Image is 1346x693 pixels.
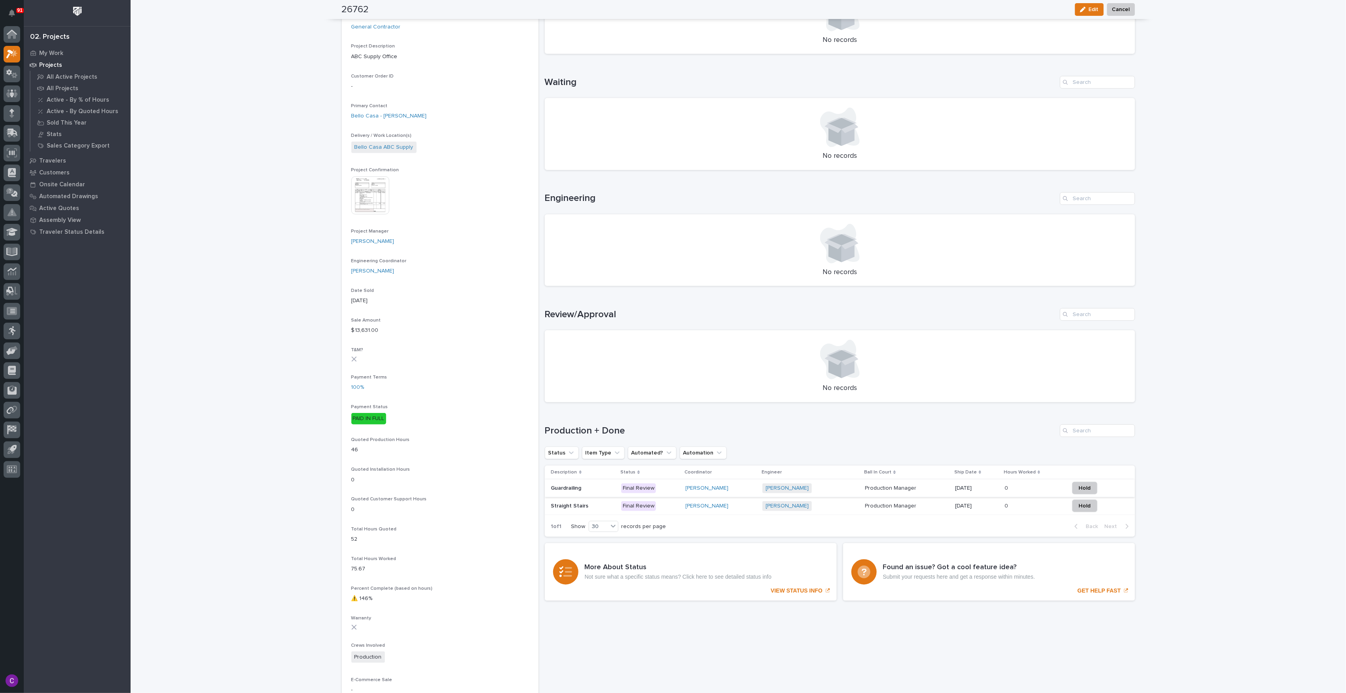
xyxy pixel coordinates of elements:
p: 1 of 1 [545,517,568,536]
a: [PERSON_NAME] [686,503,729,509]
p: Active - By Quoted Hours [47,108,118,115]
tr: Straight StairsStraight Stairs Final Review[PERSON_NAME] [PERSON_NAME] Production ManagerProducti... [545,497,1135,515]
p: 75.67 [351,565,529,573]
p: Status [620,468,635,477]
input: Search [1060,308,1135,321]
p: Sales Category Export [47,142,110,150]
p: - [351,82,529,91]
div: 30 [589,523,608,531]
a: [PERSON_NAME] [766,485,809,492]
tr: GuardrailingGuardrailing Final Review[PERSON_NAME] [PERSON_NAME] Production ManagerProduction Man... [545,479,1135,497]
a: VIEW STATUS INFO [545,543,837,601]
p: GET HELP FAST [1078,587,1121,594]
button: Item Type [582,447,625,459]
span: Project Description [351,44,395,49]
span: Payment Terms [351,375,387,380]
span: Back [1081,523,1098,530]
p: 91 [17,8,23,13]
span: Quoted Customer Support Hours [351,497,427,502]
span: Quoted Production Hours [351,437,410,442]
a: [PERSON_NAME] [351,237,394,246]
p: ⚠️ 146% [351,595,529,603]
a: Sales Category Export [30,140,131,151]
p: Ship Date [954,468,977,477]
p: Coordinator [685,468,712,477]
p: No records [554,36,1126,45]
h3: More About Status [585,563,772,572]
p: Hours Worked [1004,468,1036,477]
a: Bello Casa ABC Supply [355,143,413,151]
p: Straight Stairs [551,501,590,509]
div: 02. Projects [30,33,70,42]
p: Automated Drawings [39,193,98,200]
span: Project Manager [351,229,389,234]
span: Crews Involved [351,643,385,648]
p: [DATE] [955,485,998,492]
button: Notifications [4,5,20,21]
p: Active Quotes [39,205,79,212]
p: No records [554,152,1126,161]
span: Edit [1089,6,1099,13]
a: Sold This Year [30,117,131,128]
p: Production Manager [865,501,918,509]
button: Cancel [1107,3,1135,16]
p: Assembly View [39,217,81,224]
button: Back [1068,523,1101,530]
p: records per page [622,523,666,530]
div: Notifications91 [10,9,20,22]
span: E-Commerce Sale [351,678,392,682]
span: T&M? [351,348,364,352]
p: My Work [39,50,63,57]
a: Bello Casa - [PERSON_NAME] [351,112,427,120]
p: Description [551,468,577,477]
h1: Production + Done [545,425,1057,437]
span: Hold [1079,501,1091,511]
span: Warranty [351,616,372,621]
p: 0 [1005,501,1010,509]
a: All Projects [30,83,131,94]
button: users-avatar [4,672,20,689]
button: Automated? [628,447,677,459]
a: GET HELP FAST [843,543,1135,601]
span: Hold [1079,483,1091,493]
a: Active Quotes [24,202,131,214]
a: Active - By % of Hours [30,94,131,105]
span: Payment Status [351,405,388,409]
p: Engineer [762,468,782,477]
p: 46 [351,446,529,454]
span: Cancel [1112,5,1130,14]
span: Customer Order ID [351,74,394,79]
span: Date Sold [351,288,374,293]
input: Search [1060,76,1135,89]
p: Traveler Status Details [39,229,104,236]
span: Engineering Coordinator [351,259,407,263]
a: Onsite Calendar [24,178,131,190]
button: Hold [1072,482,1098,494]
a: Traveler Status Details [24,226,131,238]
p: Production Manager [865,483,918,492]
button: Automation [680,447,727,459]
img: Workspace Logo [70,4,85,19]
h2: 26762 [342,4,369,15]
input: Search [1060,192,1135,205]
p: $ 13,631.00 [351,326,529,335]
a: Assembly View [24,214,131,226]
a: My Work [24,47,131,59]
button: Next [1101,523,1135,530]
p: No records [554,268,1126,277]
div: Search [1060,424,1135,437]
p: Submit your requests here and get a response within minutes. [883,574,1035,580]
span: Production [351,651,385,663]
p: [DATE] [955,503,998,509]
p: Ball In Court [864,468,891,477]
span: Next [1105,523,1122,530]
a: Stats [30,129,131,140]
a: [PERSON_NAME] [351,267,394,275]
span: Quoted Installation Hours [351,467,410,472]
span: Delivery / Work Location(s) [351,133,412,138]
span: Total Hours Quoted [351,527,397,532]
a: All Active Projects [30,71,131,82]
a: Active - By Quoted Hours [30,106,131,117]
button: Status [545,447,579,459]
